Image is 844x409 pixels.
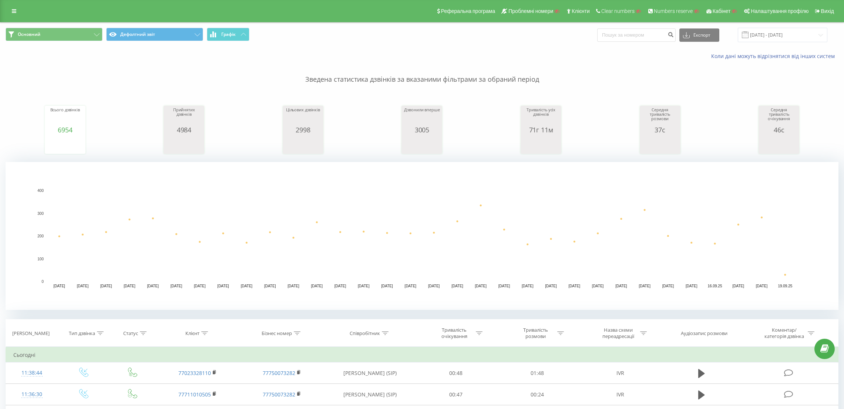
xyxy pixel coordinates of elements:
[263,391,295,398] a: 77750073282
[171,284,182,288] text: [DATE]
[6,162,838,310] svg: A chart.
[285,108,322,126] div: Цільових дзвінків
[681,330,727,337] div: Аудіозапис розмови
[47,126,84,133] div: 6954
[428,284,440,288] text: [DATE]
[334,284,346,288] text: [DATE]
[165,108,202,126] div: Прийнятих дзвінків
[41,280,44,284] text: 0
[578,384,662,405] td: IVR
[100,284,112,288] text: [DATE]
[662,284,674,288] text: [DATE]
[325,362,416,384] td: [PERSON_NAME] (SIP)
[288,284,299,288] text: [DATE]
[615,284,627,288] text: [DATE]
[147,284,159,288] text: [DATE]
[601,8,635,14] span: Clear numbers
[403,133,440,156] svg: A chart.
[778,284,792,288] text: 19.09.25
[165,126,202,133] div: 4984
[69,330,95,337] div: Тип дзвінка
[37,234,44,238] text: 200
[6,28,102,41] button: Основний
[733,284,744,288] text: [DATE]
[642,133,679,156] svg: A chart.
[498,284,510,288] text: [DATE]
[522,108,559,126] div: Тривалість усіх дзвінків
[6,60,838,84] p: Зведена статистика дзвінків за вказаними фільтрами за обраний період
[311,284,323,288] text: [DATE]
[545,284,557,288] text: [DATE]
[416,362,497,384] td: 00:48
[756,284,768,288] text: [DATE]
[522,126,559,133] div: 71г 11м
[760,133,797,156] svg: A chart.
[106,28,203,41] button: Дефолтний звіт
[679,28,719,42] button: Експорт
[47,108,84,126] div: Всього дзвінків
[597,28,676,42] input: Пошук за номером
[516,327,555,339] div: Тривалість розмови
[165,133,202,156] svg: A chart.
[522,133,559,156] svg: A chart.
[185,330,199,337] div: Клієнт
[403,126,440,133] div: 3005
[12,330,50,337] div: [PERSON_NAME]
[751,8,808,14] span: Налаштування профілю
[263,369,295,376] a: 77750073282
[217,284,229,288] text: [DATE]
[592,284,604,288] text: [DATE]
[262,330,292,337] div: Бізнес номер
[350,330,380,337] div: Співробітник
[123,330,138,337] div: Статус
[713,8,731,14] span: Кабінет
[264,284,276,288] text: [DATE]
[13,387,50,402] div: 11:36:30
[77,284,89,288] text: [DATE]
[508,8,553,14] span: Проблемні номери
[13,366,50,380] div: 11:38:44
[522,284,534,288] text: [DATE]
[711,53,838,60] a: Коли дані можуть відрізнятися вiд інших систем
[441,8,495,14] span: Реферальна програма
[642,126,679,133] div: 37с
[763,327,806,339] div: Коментар/категорія дзвінка
[178,369,211,376] a: 77023328110
[403,108,440,126] div: Дзвонили вперше
[18,31,40,37] span: Основний
[434,327,474,339] div: Тривалість очікування
[497,384,578,405] td: 00:24
[325,384,416,405] td: [PERSON_NAME] (SIP)
[654,8,693,14] span: Numbers reserve
[285,126,322,133] div: 2998
[497,362,578,384] td: 01:48
[47,133,84,156] svg: A chart.
[760,126,797,133] div: 46с
[821,8,834,14] span: Вихід
[578,362,662,384] td: IVR
[639,284,650,288] text: [DATE]
[6,348,838,362] td: Сьогодні
[207,28,249,41] button: Графік
[37,212,44,216] text: 300
[708,284,722,288] text: 16.09.25
[194,284,206,288] text: [DATE]
[572,8,590,14] span: Клієнти
[475,284,487,288] text: [DATE]
[686,284,697,288] text: [DATE]
[569,284,581,288] text: [DATE]
[599,327,638,339] div: Назва схеми переадресації
[124,284,135,288] text: [DATE]
[221,32,236,37] span: Графік
[451,284,463,288] text: [DATE]
[760,108,797,126] div: Середня тривалість очікування
[37,257,44,261] text: 100
[285,133,322,156] svg: A chart.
